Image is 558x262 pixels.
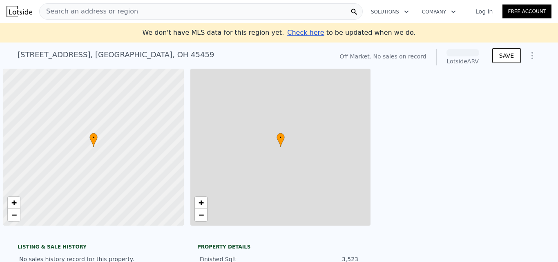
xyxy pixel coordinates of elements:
[8,197,20,209] a: Zoom in
[466,7,502,16] a: Log In
[40,7,138,16] span: Search an address or region
[8,209,20,221] a: Zoom out
[364,4,415,19] button: Solutions
[198,197,203,208] span: +
[18,244,181,252] div: LISTING & SALE HISTORY
[492,48,521,63] button: SAVE
[195,209,207,221] a: Zoom out
[415,4,462,19] button: Company
[89,134,98,141] span: •
[277,134,285,141] span: •
[142,28,415,38] div: We don't have MLS data for this region yet.
[11,197,17,208] span: +
[277,133,285,147] div: •
[524,47,540,64] button: Show Options
[198,210,203,220] span: −
[197,244,361,250] div: Property details
[287,29,324,36] span: Check here
[502,4,551,18] a: Free Account
[7,6,32,17] img: Lotside
[287,28,415,38] div: to be updated when we do.
[18,49,214,60] div: [STREET_ADDRESS] , [GEOGRAPHIC_DATA] , OH 45459
[339,52,426,60] div: Off Market. No sales on record
[89,133,98,147] div: •
[446,57,479,65] div: Lotside ARV
[195,197,207,209] a: Zoom in
[11,210,17,220] span: −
